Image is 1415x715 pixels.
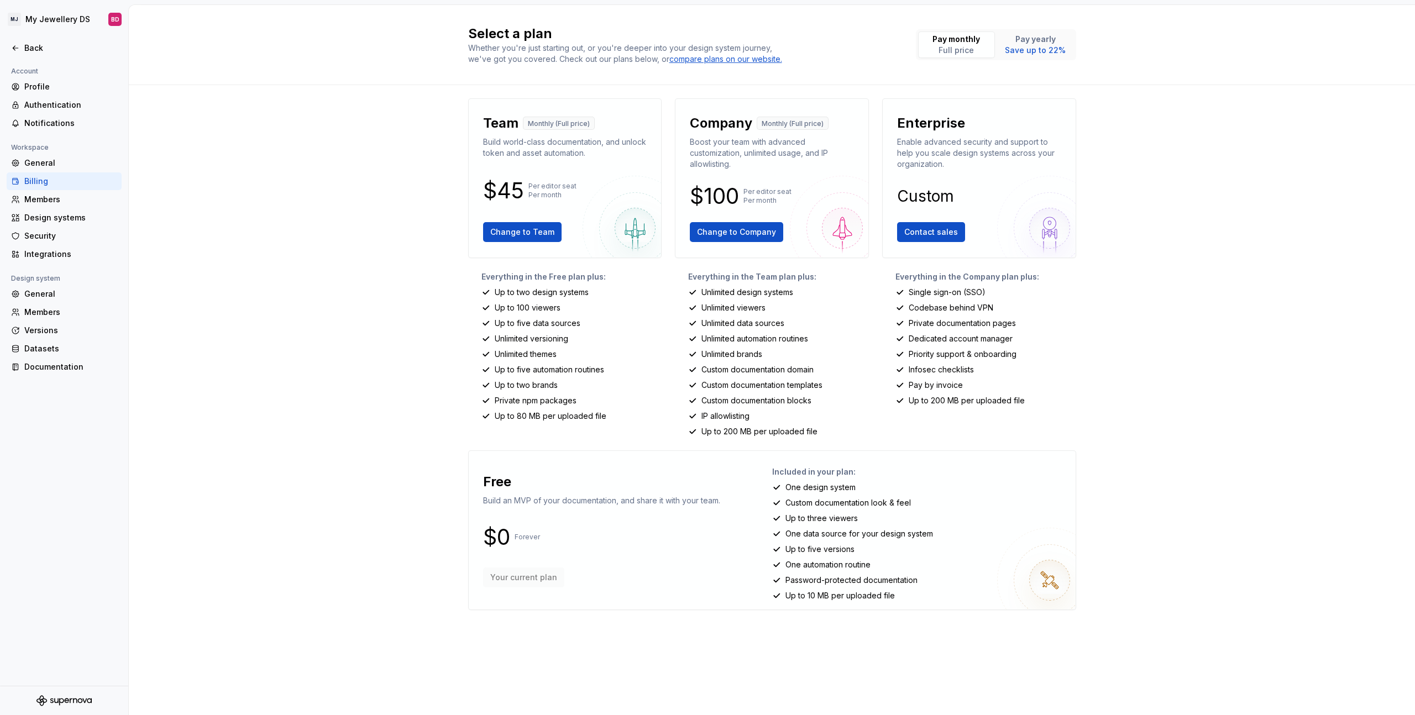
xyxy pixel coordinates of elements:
[7,209,122,227] a: Design systems
[7,245,122,263] a: Integrations
[24,118,117,129] div: Notifications
[24,99,117,111] div: Authentication
[897,136,1061,170] p: Enable advanced security and support to help you scale design systems across your organization.
[743,187,792,205] p: Per editor seat Per month
[7,39,122,57] a: Back
[7,340,122,357] a: Datasets
[483,114,518,132] p: Team
[483,184,524,197] p: $45
[515,533,540,541] p: Forever
[688,271,869,282] p: Everything in the Team plan plus:
[528,182,577,199] p: Per editor seat Per month
[481,271,662,282] p: Everything in the Free plan plus:
[897,222,965,242] button: Contact sales
[909,333,1013,344] p: Dedicated account manager
[669,54,782,65] a: compare plans on our website.
[495,318,580,329] p: Up to five data sources
[490,227,554,238] span: Change to Team
[36,695,92,706] svg: Supernova Logo
[690,114,752,132] p: Company
[785,482,856,493] p: One design system
[8,13,21,26] div: MJ
[483,222,562,242] button: Change to Team
[7,78,122,96] a: Profile
[495,287,589,298] p: Up to two design systems
[697,227,776,238] span: Change to Company
[483,495,720,506] p: Build an MVP of your documentation, and share it with your team.
[1005,45,1066,56] p: Save up to 22%
[785,513,858,524] p: Up to three viewers
[7,141,53,154] div: Workspace
[909,302,993,313] p: Codebase behind VPN
[909,349,1016,360] p: Priority support & onboarding
[24,81,117,92] div: Profile
[24,176,117,187] div: Billing
[483,530,510,544] p: $0
[785,544,855,555] p: Up to five versions
[762,119,824,128] p: Monthly (Full price)
[24,249,117,260] div: Integrations
[701,287,793,298] p: Unlimited design systems
[2,7,126,31] button: MJMy Jewellery DSBD
[7,303,122,321] a: Members
[701,349,762,360] p: Unlimited brands
[909,380,963,391] p: Pay by invoice
[785,559,871,570] p: One automation routine
[7,154,122,172] a: General
[495,380,558,391] p: Up to two brands
[24,194,117,205] div: Members
[690,136,854,170] p: Boost your team with advanced customization, unlimited usage, and IP allowlisting.
[7,191,122,208] a: Members
[7,96,122,114] a: Authentication
[701,426,817,437] p: Up to 200 MB per uploaded file
[932,34,980,45] p: Pay monthly
[528,119,590,128] p: Monthly (Full price)
[24,361,117,372] div: Documentation
[24,325,117,336] div: Versions
[1005,34,1066,45] p: Pay yearly
[997,31,1074,58] button: Pay yearlySave up to 22%
[7,227,122,245] a: Security
[909,395,1025,406] p: Up to 200 MB per uploaded file
[111,15,119,24] div: BD
[495,411,606,422] p: Up to 80 MB per uploaded file
[7,358,122,376] a: Documentation
[468,25,903,43] h2: Select a plan
[918,31,995,58] button: Pay monthlyFull price
[701,364,814,375] p: Custom documentation domain
[772,466,1067,477] p: Included in your plan:
[25,14,90,25] div: My Jewellery DS
[690,190,739,203] p: $100
[701,380,822,391] p: Custom documentation templates
[701,395,811,406] p: Custom documentation blocks
[701,411,750,422] p: IP allowlisting
[495,349,557,360] p: Unlimited themes
[495,364,604,375] p: Up to five automation routines
[7,322,122,339] a: Versions
[495,333,568,344] p: Unlimited versioning
[468,43,789,65] div: Whether you're just starting out, or you're deeper into your design system journey, we've got you...
[495,302,560,313] p: Up to 100 viewers
[897,114,965,132] p: Enterprise
[932,45,980,56] p: Full price
[904,227,958,238] span: Contact sales
[24,157,117,169] div: General
[24,343,117,354] div: Datasets
[785,528,933,539] p: One data source for your design system
[909,318,1016,329] p: Private documentation pages
[7,272,65,285] div: Design system
[24,230,117,241] div: Security
[785,575,918,586] p: Password-protected documentation
[909,287,986,298] p: Single sign-on (SSO)
[909,364,974,375] p: Infosec checklists
[701,318,784,329] p: Unlimited data sources
[7,285,122,303] a: General
[690,222,783,242] button: Change to Company
[701,333,808,344] p: Unlimited automation routines
[785,590,895,601] p: Up to 10 MB per uploaded file
[495,395,577,406] p: Private npm packages
[701,302,766,313] p: Unlimited viewers
[24,212,117,223] div: Design systems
